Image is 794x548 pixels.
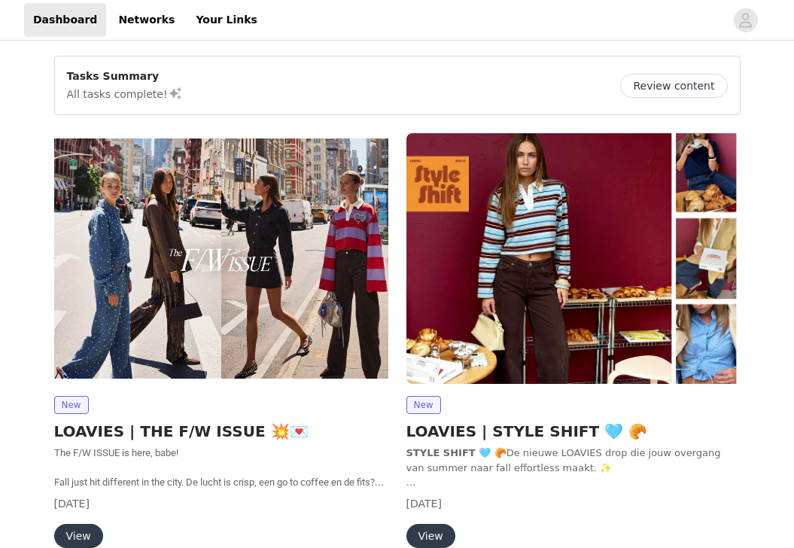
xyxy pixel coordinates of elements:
[406,498,442,510] span: [DATE]
[54,133,388,384] img: LOAVIES
[54,447,178,458] span: The F/W ISSUE is here, babe!
[24,3,106,37] a: Dashboard
[406,447,507,458] strong: STYLE SHIFT 🩵 🥐
[406,446,741,475] p: De nieuwe LOAVIES drop die jouw overgang van summer naar fall effortless maakt. ✨
[54,498,90,510] span: [DATE]
[406,531,455,542] a: View
[620,74,727,98] button: Review content
[187,3,266,37] a: Your Links
[738,8,753,32] div: avatar
[406,133,741,384] img: LOAVIES
[406,420,741,443] h2: LOAVIES | STYLE SHIFT 🩵 🥐
[109,3,184,37] a: Networks
[54,524,103,548] button: View
[406,524,455,548] button: View
[54,531,103,542] a: View
[54,420,388,443] h2: LOAVIES | THE F/W ISSUE 💥💌
[67,84,183,102] p: All tasks complete!
[406,396,441,414] span: New
[54,476,385,532] span: Fall just hit different in the city. De lucht is crisp, een go to coffee en de fits? On point. De...
[67,68,183,84] p: Tasks Summary
[54,396,89,414] span: New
